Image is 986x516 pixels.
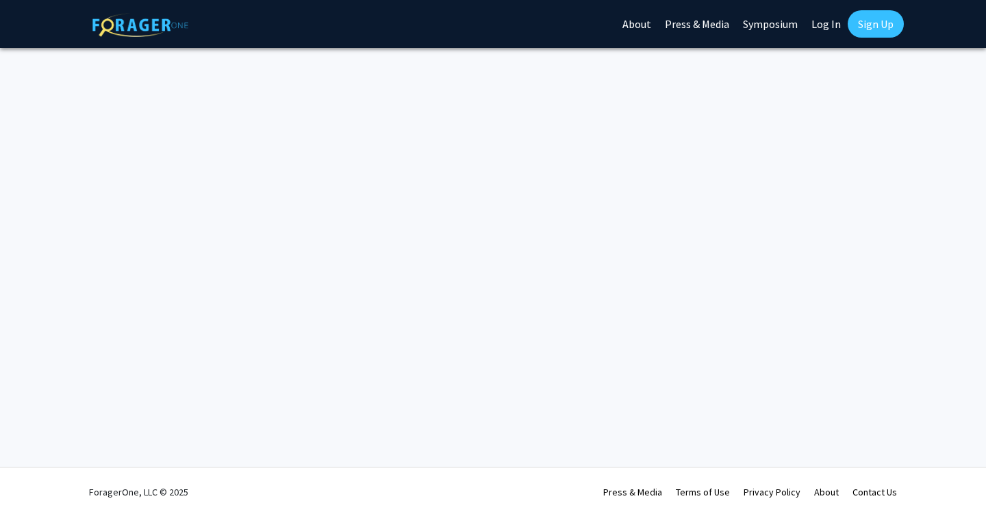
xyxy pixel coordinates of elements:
a: Privacy Policy [744,486,800,498]
a: Sign Up [848,10,904,38]
img: ForagerOne Logo [92,13,188,37]
a: Contact Us [852,486,897,498]
a: Press & Media [603,486,662,498]
a: Terms of Use [676,486,730,498]
div: ForagerOne, LLC © 2025 [89,468,188,516]
a: About [814,486,839,498]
